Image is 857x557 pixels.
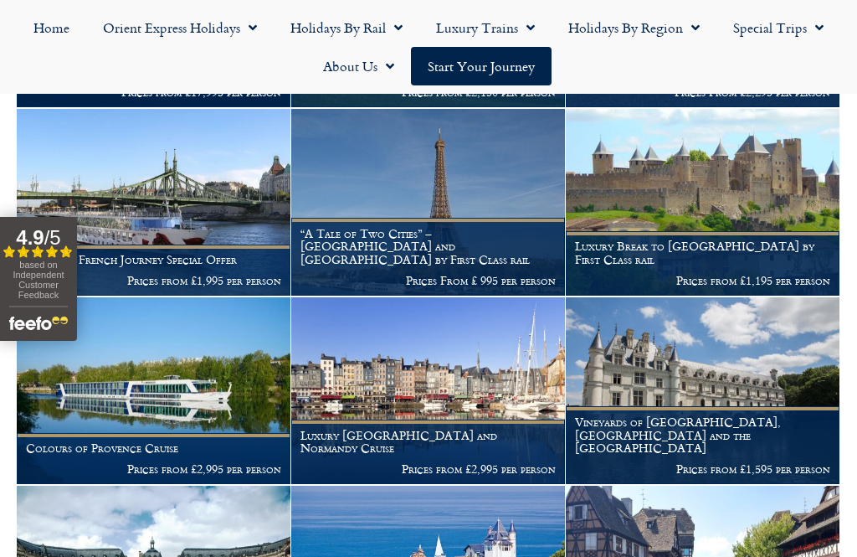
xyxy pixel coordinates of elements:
p: Prices from £2,995 per person [300,462,556,476]
a: “A Tale of Two Cities” – [GEOGRAPHIC_DATA] and [GEOGRAPHIC_DATA] by First Class rail Prices From ... [291,109,566,297]
a: Luxury Break to [GEOGRAPHIC_DATA] by First Class rail Prices from £1,195 per person [566,109,840,297]
p: Prices from £2,150 per person [300,85,556,99]
p: Prices from £1,995 per person [26,274,281,287]
a: Home [17,8,86,47]
p: Prices from £2,995 per person [26,462,281,476]
a: A Classic French Journey Special Offer Prices from £1,995 per person [17,109,291,297]
h1: A Classic French Journey Special Offer [26,253,281,266]
p: Prices from £1,195 per person [575,274,830,287]
p: Prices from £17,995 per person [26,85,281,99]
h1: Luxury Break to [GEOGRAPHIC_DATA] by First Class rail [575,240,830,266]
a: Vineyards of [GEOGRAPHIC_DATA], [GEOGRAPHIC_DATA] and the [GEOGRAPHIC_DATA] Prices from £1,595 pe... [566,297,840,485]
a: About Us [306,47,411,85]
a: Start your Journey [411,47,552,85]
a: Orient Express Holidays [86,8,274,47]
a: Colours of Provence Cruise Prices from £2,995 per person [17,297,291,485]
nav: Menu [8,8,849,85]
h1: Vineyards of [GEOGRAPHIC_DATA], [GEOGRAPHIC_DATA] and the [GEOGRAPHIC_DATA] [575,415,830,455]
h1: “A Tale of Two Cities” – [GEOGRAPHIC_DATA] and [GEOGRAPHIC_DATA] by First Class rail [300,227,556,266]
p: Prices From £2,295 per person [575,85,830,99]
a: Luxury Trains [419,8,552,47]
h1: Colours of Provence Cruise [26,441,281,455]
a: Special Trips [716,8,840,47]
a: Holidays by Rail [274,8,419,47]
a: Luxury [GEOGRAPHIC_DATA] and Normandy Cruise Prices from £2,995 per person [291,297,566,485]
h1: Luxury [GEOGRAPHIC_DATA] and Normandy Cruise [300,429,556,456]
a: Holidays by Region [552,8,716,47]
p: Prices From £ 995 per person [300,274,556,287]
p: Prices from £1,595 per person [575,462,830,476]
